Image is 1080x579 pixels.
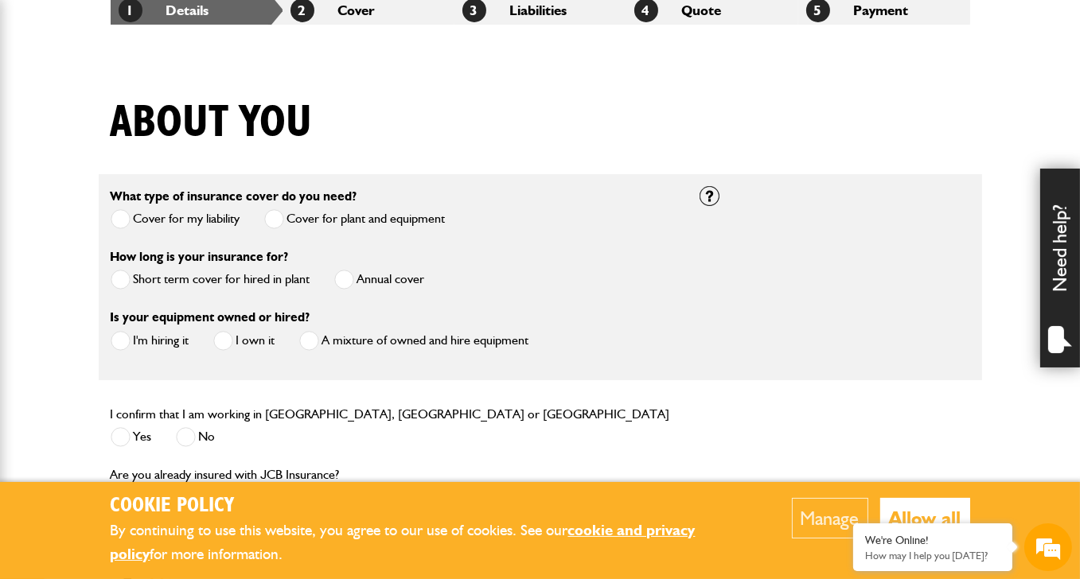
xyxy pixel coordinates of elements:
[865,550,1000,562] p: How may I help you today?
[111,427,152,447] label: Yes
[880,498,970,538] button: Allow all
[792,498,868,538] button: Manage
[111,494,743,519] h2: Cookie Policy
[111,251,289,263] label: How long is your insurance for?
[865,534,1000,547] div: We're Online!
[111,190,357,203] label: What type of insurance cover do you need?
[111,270,310,289] label: Short term cover for hired in plant
[176,427,216,447] label: No
[111,331,189,351] label: I'm hiring it
[299,331,529,351] label: A mixture of owned and hire equipment
[213,331,275,351] label: I own it
[334,270,425,289] label: Annual cover
[1040,169,1080,367] div: Need help?
[111,408,670,421] label: I confirm that I am working in [GEOGRAPHIC_DATA], [GEOGRAPHIC_DATA] or [GEOGRAPHIC_DATA]
[264,209,446,229] label: Cover for plant and equipment
[111,209,240,229] label: Cover for my liability
[111,96,313,150] h1: About you
[111,311,310,324] label: Is your equipment owned or hired?
[111,519,743,567] p: By continuing to use this website, you agree to our use of cookies. See our for more information.
[111,468,340,481] label: Are you already insured with JCB Insurance?
[111,521,696,564] a: cookie and privacy policy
